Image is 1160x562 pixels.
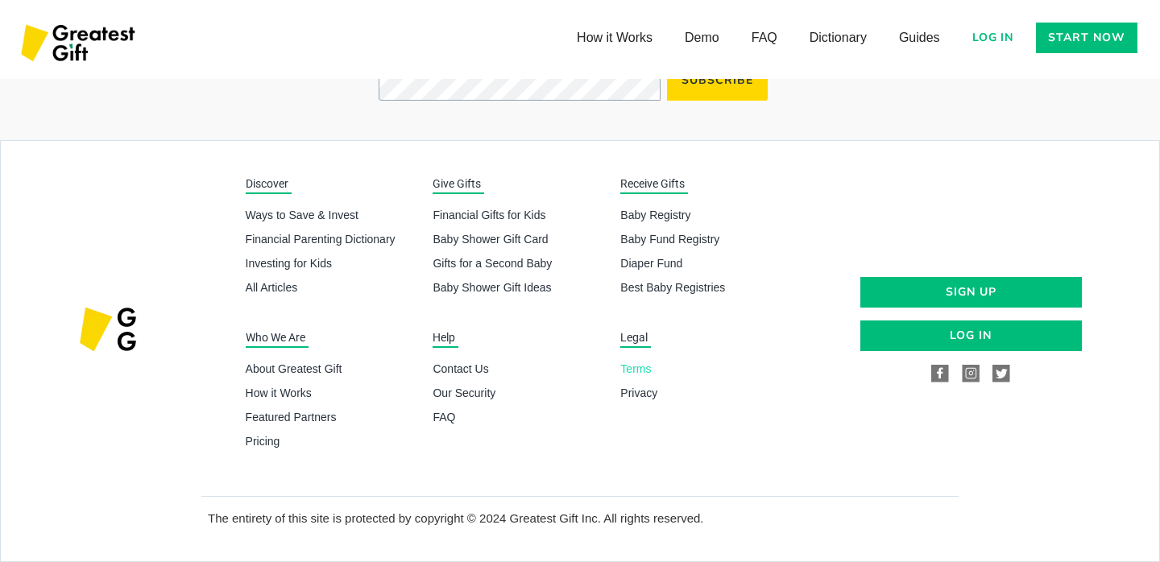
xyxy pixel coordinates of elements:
[1036,23,1137,53] a: Start now
[246,329,309,348] h2: Who We Are
[963,23,1024,53] a: Log in
[620,207,795,223] a: Baby Registry
[246,255,420,271] a: Investing for Kids
[433,207,607,223] a: Financial Gifts for Kids
[433,279,607,295] a: Baby Shower Gift Ideas
[246,361,420,377] a: About Greatest Gift
[433,231,607,247] a: Baby Shower Gift Card
[561,22,669,54] a: How it Works
[433,329,458,348] h2: Help
[620,176,688,194] h2: Receive Gifts
[735,22,793,54] a: FAQ
[883,22,956,54] a: Guides
[433,176,484,194] h2: Give Gifts
[246,385,420,401] a: How it Works
[246,409,420,425] a: Featured Partners
[16,16,143,72] img: Greatest Gift Logo
[433,255,607,271] a: Gifts for a Second Baby
[379,60,781,109] form: Email Form
[620,255,795,271] a: Diaper Fund
[433,409,607,425] a: FAQ
[667,60,768,101] input: Subscribe
[669,22,735,54] a: Demo
[620,385,795,401] a: Privacy
[246,176,292,194] h2: Discover
[433,385,607,401] a: Our Security
[246,231,420,247] a: Financial Parenting Dictionary
[620,329,651,348] h2: Legal
[246,207,420,223] a: Ways to Save & Invest
[620,231,795,247] a: Baby Fund Registry
[246,433,420,449] a: Pricing
[620,361,795,377] a: Terms
[860,320,1083,351] a: Log in
[793,22,883,54] a: Dictionary
[433,361,607,377] a: Contact Us
[860,277,1083,308] a: sign up
[246,279,420,295] a: All Articles
[208,510,959,527] p: The entirety of this site is protected by copyright © 2024 Greatest Gift Inc. All rights reserved.
[16,16,143,72] a: home
[620,279,795,295] a: Best Baby Registries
